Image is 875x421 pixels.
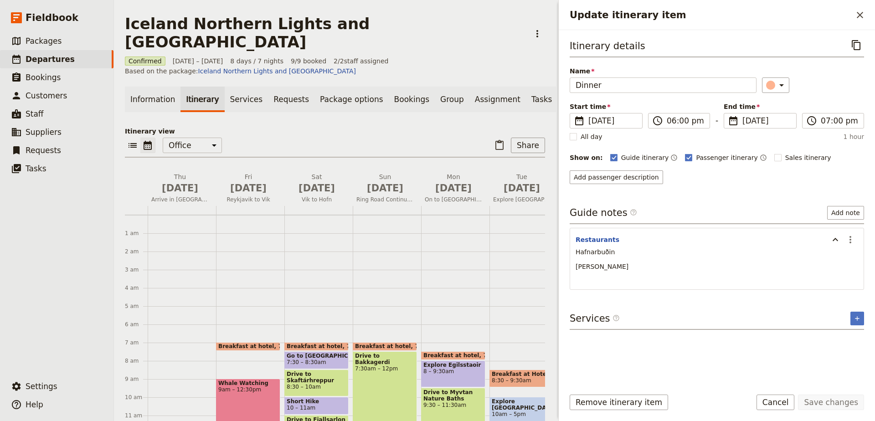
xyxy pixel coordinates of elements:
div: 9 am [125,375,148,383]
a: Group [435,87,469,112]
h2: Thu [151,172,209,195]
span: Settings [26,382,57,391]
a: Itinerary [180,87,224,112]
button: Fri [DATE]Reykjavik to Vik [216,172,284,206]
h2: Fri [220,172,277,195]
span: [DATE] [493,181,551,195]
span: Packages [26,36,62,46]
p: Itinerary view [125,127,545,136]
span: Help [26,400,43,409]
span: Sales itinerary [785,153,831,162]
h1: Iceland Northern Lights and [GEOGRAPHIC_DATA] [125,15,524,51]
button: Close drawer [852,7,868,23]
span: Bookings [26,73,61,82]
div: Show on: [570,153,603,162]
div: Breakfast at hotel7 – 7:30am [284,342,349,351]
input: Name [570,77,757,93]
span: 7:30 – 8am [483,352,514,359]
span: [DATE] [588,115,637,126]
span: On to [GEOGRAPHIC_DATA] [421,196,486,203]
button: Sun [DATE]Ring Road Continued [353,172,421,206]
h3: Guide notes [570,206,637,220]
button: Restaurants [576,235,619,244]
button: Mon [DATE]On to [GEOGRAPHIC_DATA] [421,172,489,206]
span: 7 – 7:30am [346,343,377,349]
span: 7 – 7:30am [278,343,309,349]
h3: Services [570,312,620,325]
span: 10 – 11am [287,405,315,411]
span: Explore Egilsstaoir [423,362,483,368]
button: Actions [530,26,545,41]
span: [DATE] [151,181,209,195]
span: Breakfast at Hotel [492,371,551,377]
div: 5 am [125,303,148,310]
span: ​ [806,115,817,126]
span: Whale Watching [218,380,278,386]
span: Reykjavik to Vik [216,196,281,203]
span: Start time [570,102,643,111]
span: Drive to Bakkagerdi [355,353,415,365]
div: 7 am [125,339,148,346]
span: Customers [26,91,67,100]
button: Add passenger description [570,170,663,184]
span: Guide itinerary [621,153,669,162]
h2: Tue [493,172,551,195]
span: Fieldbook [26,11,78,25]
span: Breakfast at hotel [287,343,346,349]
div: 6 am [125,321,148,328]
div: Go to [GEOGRAPHIC_DATA]7:30 – 8:30am [284,351,349,369]
h2: Sat [288,172,345,195]
span: 9am – 12:30pm [218,386,278,393]
span: 8:30 – 10am [287,384,346,390]
button: Save changes [798,395,864,410]
button: Cancel [757,395,795,410]
button: Actions [843,232,858,247]
div: Breakfast at Hotel8:30 – 9:30am [489,370,554,387]
span: [DATE] [220,181,277,195]
span: Explore [GEOGRAPHIC_DATA] [492,398,551,411]
span: End time [724,102,797,111]
span: Go to [GEOGRAPHIC_DATA] [287,353,346,359]
div: 4 am [125,284,148,292]
button: Add service inclusion [850,312,864,325]
button: List view [125,138,140,153]
span: Breakfast at hotel [355,343,415,349]
span: Based on the package: [125,67,356,76]
span: Staff [26,109,44,118]
h3: Itinerary details [570,39,645,53]
span: 7 – 7:30am [415,343,445,349]
button: Share [511,138,545,153]
input: ​ [667,115,704,126]
div: 10 am [125,394,148,401]
div: Breakfast at hotel7 – 7:30am [216,342,280,351]
div: 1 am [125,230,148,237]
span: 8 days / 7 nights [230,56,283,66]
span: Arrive in [GEOGRAPHIC_DATA] [148,196,212,203]
span: 7:30 – 8:30am [287,359,326,365]
input: ​ [821,115,858,126]
div: Explore Egilsstaoir8 – 9:30am [421,360,485,387]
span: 9:30 – 11:30am [423,402,483,408]
button: Time shown on passenger itinerary [760,152,767,163]
span: ​ [630,209,637,220]
span: ​ [612,314,620,325]
span: Hafnarbuðin [576,248,615,256]
span: Breakfast at hotel [218,343,278,349]
button: Time shown on guide itinerary [670,152,678,163]
button: Remove itinerary item [570,395,668,410]
span: 7:30am – 12pm [355,365,415,372]
button: Sat [DATE]Vik to Hofn [284,172,353,206]
span: All day [581,132,602,141]
h2: Mon [425,172,482,195]
span: Vik to Hofn [284,196,349,203]
a: Services [225,87,268,112]
span: [PERSON_NAME] [576,263,628,270]
span: 2 / 2 staff assigned [334,56,388,66]
span: Suppliers [26,128,62,137]
span: [DATE] [356,181,414,195]
span: Name [570,67,757,76]
h2: Sun [356,172,414,195]
button: Thu [DATE]Arrive in [GEOGRAPHIC_DATA] [148,172,216,206]
span: 8:30 – 9:30am [492,377,531,384]
div: 8 am [125,357,148,365]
